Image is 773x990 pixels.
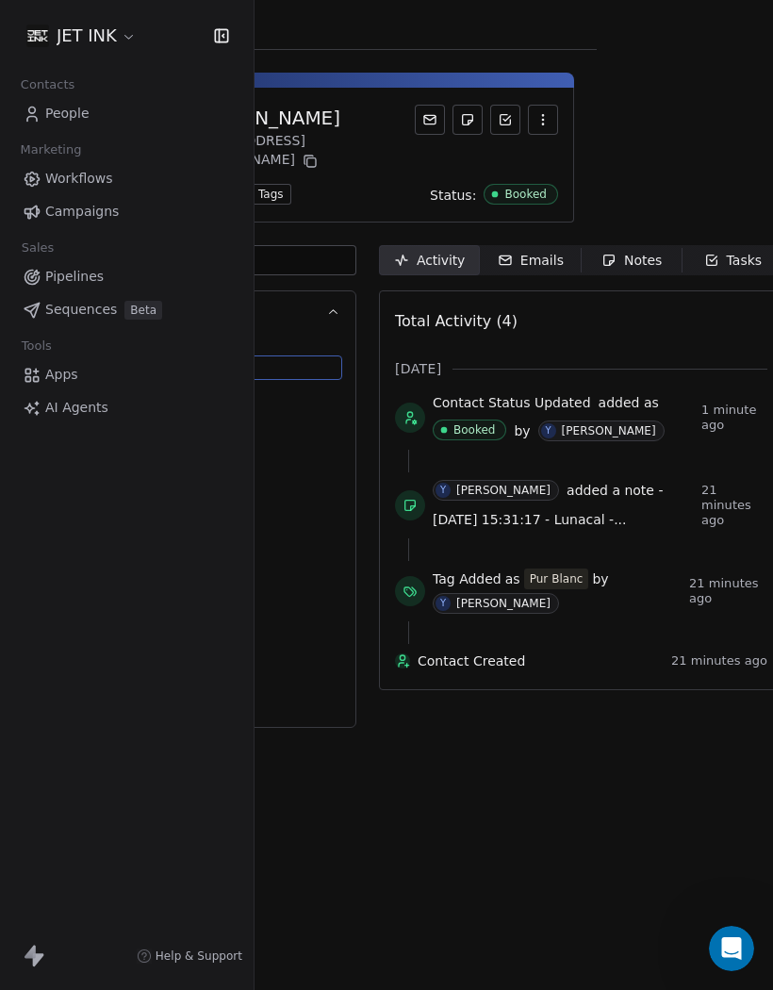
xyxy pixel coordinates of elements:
[156,949,242,964] span: Help & Support
[26,25,49,47] img: JET%20INK%20Metal.png
[15,98,238,129] a: People
[331,8,365,41] div: Close
[15,392,238,423] a: AI Agents
[15,163,238,194] a: Workflows
[54,10,84,41] img: Profile image for Fin
[15,412,362,570] div: Fin says…
[29,618,44,633] button: Emoji picker
[701,483,767,528] span: 21 minutes ago
[12,71,83,99] span: Contacts
[45,365,78,385] span: Apps
[68,134,362,397] div: Hi, I've spoke with [PERSON_NAME] in the past about a problem that I've got while trying to send ...
[15,134,362,412] div: Yannick says…
[15,294,238,325] a: SequencesBeta
[45,267,104,287] span: Pipelines
[601,251,662,271] div: Notes
[124,301,162,320] span: Beta
[295,8,331,43] button: Home
[433,569,502,588] span: Tag Added
[418,652,664,670] span: Contact Created
[709,926,754,971] iframe: Intercom live chat
[15,196,238,227] a: Campaigns
[15,412,309,555] div: You’ll get replies here and in your email:✉️[PERSON_NAME][EMAIL_ADDRESS][DOMAIN_NAME]Our usual re...
[185,131,415,173] div: [EMAIL_ADDRESS][DOMAIN_NAME]
[83,145,347,256] div: Hi, I've spoke with [PERSON_NAME] in the past about a problem that I've got while trying to send ...
[45,300,117,320] span: Sequences
[456,484,551,497] div: [PERSON_NAME]
[599,393,659,412] span: added as
[90,618,105,633] button: Upload attachment
[45,202,119,222] span: Campaigns
[15,261,238,292] a: Pipelines
[45,169,113,189] span: Workflows
[701,403,767,433] span: 1 minute ago
[57,24,117,48] span: JET INK
[689,576,767,606] span: 21 minutes ago
[430,186,476,205] span: Status:
[83,330,347,386] div: Once again, the test email and the normal email never went through. Here's the error message I get
[46,526,87,541] b: 1 day
[453,423,495,437] div: Booked
[567,481,663,500] span: added a note -
[456,597,551,610] div: [PERSON_NAME]
[137,949,242,964] a: Help & Support
[45,104,90,124] span: People
[13,234,62,262] span: Sales
[15,570,362,807] div: Yannick says…
[514,421,530,440] span: by
[30,461,288,495] b: [PERSON_NAME][EMAIL_ADDRESS][DOMAIN_NAME]
[395,312,518,330] span: Total Activity (4)
[15,108,362,134] div: [DATE]
[433,393,591,412] span: Contact Status Updated
[91,18,114,32] h1: Fin
[30,507,294,544] div: Our usual reply time 🕒
[12,8,48,43] button: go back
[671,653,767,668] span: 21 minutes ago
[323,610,354,640] button: Send a message…
[592,569,608,588] span: by
[498,251,564,271] div: Emails
[15,359,238,390] a: Apps
[16,578,361,610] textarea: Message…
[83,266,347,322] div: Since then, I've had no problem but now, I just got the problem again as I was trying to send an ...
[59,618,74,633] button: Gif picker
[23,20,140,52] button: JET INK
[45,398,108,418] span: AI Agents
[12,136,90,164] span: Marketing
[395,359,441,378] span: [DATE]
[433,512,627,527] span: [DATE] 15:31:17 - Lunacal -...
[704,251,763,271] div: Tasks
[530,570,584,587] div: Pur Blanc
[546,423,551,438] div: Y
[440,596,446,611] div: Y
[185,105,415,131] div: [PERSON_NAME]
[433,508,627,531] a: [DATE] 15:31:17 - Lunacal -...
[13,332,59,360] span: Tools
[562,424,656,437] div: [PERSON_NAME]
[30,423,294,497] div: You’ll get replies here and in your email: ✉️
[504,188,547,201] div: Booked
[505,569,520,588] span: as
[120,618,135,633] button: Start recording
[440,483,446,498] div: Y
